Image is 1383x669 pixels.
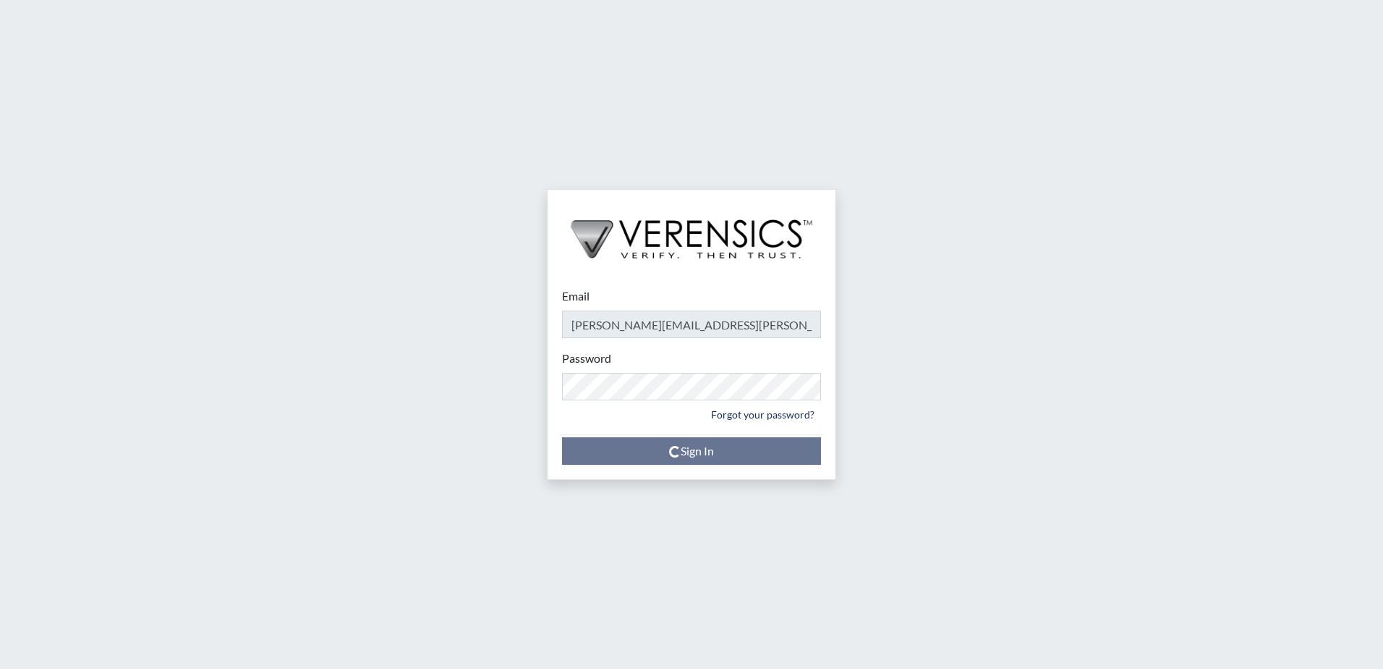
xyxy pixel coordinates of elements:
[548,190,835,274] img: logo-wide-black.2aad4157.png
[562,350,611,367] label: Password
[562,287,590,305] label: Email
[562,311,821,338] input: Email
[562,437,821,465] button: Sign In
[705,403,821,426] a: Forgot your password?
